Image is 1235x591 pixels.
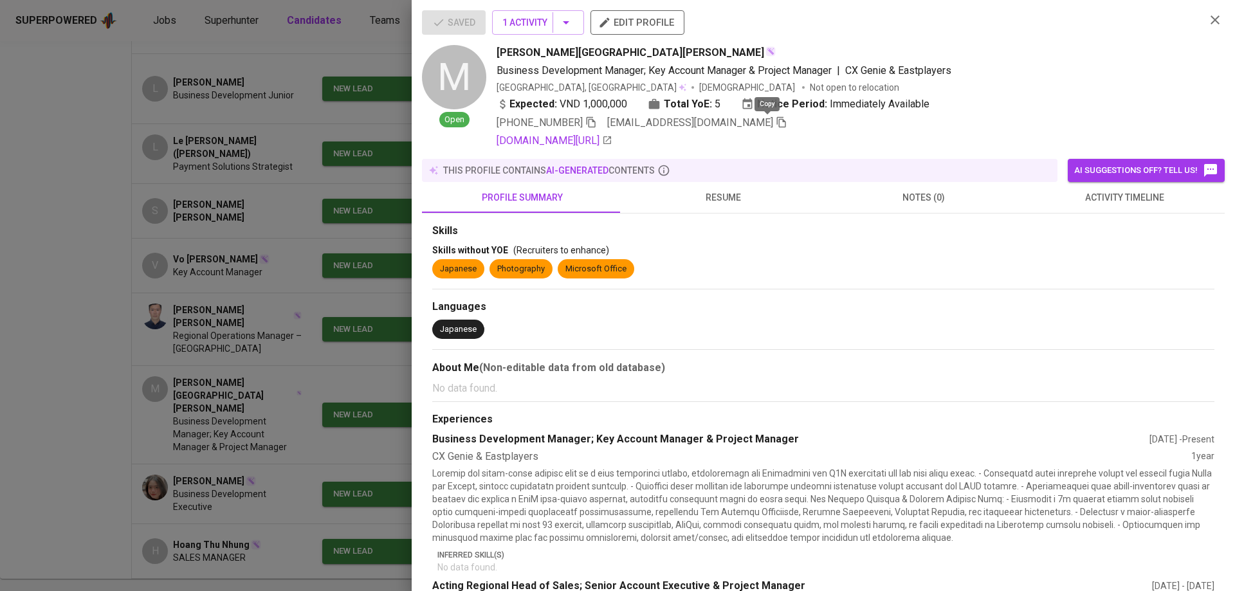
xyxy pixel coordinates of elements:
div: Experiences [432,412,1214,427]
div: Skills [432,224,1214,239]
p: Inferred Skill(s) [437,549,1214,561]
div: Business Development Manager; Key Account Manager & Project Manager [432,432,1149,447]
div: VND 1,000,000 [497,96,627,112]
div: M [422,45,486,109]
span: 5 [715,96,720,112]
div: 1 year [1191,450,1214,464]
span: resume [630,190,816,206]
img: magic_wand.svg [765,46,776,57]
span: AI suggestions off? Tell us! [1074,163,1218,178]
span: [PHONE_NUMBER] [497,116,583,129]
span: Skills without YOE [432,245,508,255]
a: edit profile [590,17,684,27]
span: Business Development Manager; Key Account Manager & Project Manager [497,64,832,77]
b: Notice Period: [757,96,827,112]
div: Photography [497,263,545,275]
div: [GEOGRAPHIC_DATA], [GEOGRAPHIC_DATA] [497,81,686,94]
div: CX Genie & Eastplayers [432,450,1191,464]
span: | [837,63,840,78]
p: Not open to relocation [810,81,899,94]
button: edit profile [590,10,684,35]
b: Expected: [509,96,557,112]
div: About Me [432,360,1214,376]
div: Microsoft Office [565,263,627,275]
span: AI-generated [546,165,608,176]
span: CX Genie & Eastplayers [845,64,951,77]
span: 1 Activity [502,15,574,31]
span: activity timeline [1032,190,1217,206]
span: Open [439,114,470,126]
button: 1 Activity [492,10,584,35]
button: AI suggestions off? Tell us! [1068,159,1225,182]
span: (Recruiters to enhance) [513,245,609,255]
a: [DOMAIN_NAME][URL] [497,133,612,149]
b: (Non-editable data from old database) [479,361,665,374]
div: Japanese [440,323,477,336]
div: Languages [432,300,1214,314]
span: [EMAIL_ADDRESS][DOMAIN_NAME] [607,116,773,129]
p: No data found. [432,381,1214,396]
p: Loremip dol sitam-conse adipisc elit se d eius temporinci utlabo, etdoloremagn ali Enimadmini ven... [432,467,1214,544]
p: No data found. [437,561,1214,574]
span: edit profile [601,14,674,31]
p: this profile contains contents [443,164,655,177]
div: Immediately Available [741,96,929,112]
div: Japanese [440,263,477,275]
span: [PERSON_NAME][GEOGRAPHIC_DATA][PERSON_NAME] [497,45,764,60]
span: profile summary [430,190,615,206]
b: Total YoE: [664,96,712,112]
span: notes (0) [831,190,1016,206]
span: [DEMOGRAPHIC_DATA] [699,81,797,94]
div: [DATE] - Present [1149,433,1214,446]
